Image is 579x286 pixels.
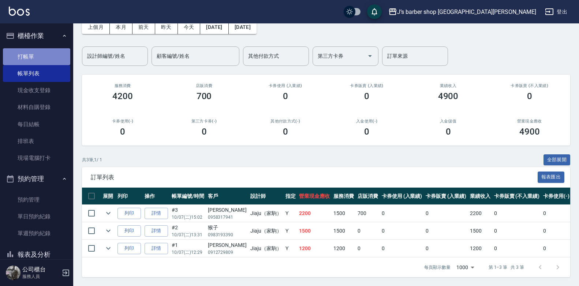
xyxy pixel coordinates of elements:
[254,83,317,88] h2: 卡券使用 (入業績)
[208,249,247,256] p: 0912729809
[335,83,399,88] h2: 卡券販賣 (入業績)
[117,208,141,219] button: 列印
[3,65,70,82] a: 帳單列表
[178,20,201,34] button: 今天
[208,241,247,249] div: [PERSON_NAME]
[397,7,536,16] div: J’s barber shop [GEOGRAPHIC_DATA][PERSON_NAME]
[172,83,236,88] h2: 店販消費
[356,240,380,257] td: 0
[208,232,247,238] p: 0983193390
[22,266,60,273] h5: 公司櫃台
[424,264,451,271] p: 每頁顯示數量
[424,205,468,222] td: 0
[541,240,571,257] td: 0
[335,119,399,124] h2: 入金使用(-)
[468,240,492,257] td: 1200
[468,222,492,240] td: 1500
[143,188,170,205] th: 操作
[3,26,70,45] button: 櫃檯作業
[170,240,206,257] td: #1
[120,127,125,137] h3: 0
[132,20,155,34] button: 前天
[110,20,132,34] button: 本月
[206,188,249,205] th: 客戶
[538,172,565,183] button: 報表匯出
[489,264,524,271] p: 第 1–3 筆 共 3 筆
[170,205,206,222] td: #3
[3,133,70,150] a: 排班表
[527,91,532,101] h3: 0
[112,91,133,101] h3: 4200
[538,173,565,180] a: 報表匯出
[117,225,141,237] button: 列印
[3,208,70,225] a: 單日預約紀錄
[297,205,332,222] td: 2200
[82,157,102,163] p: 共 3 筆, 1 / 1
[3,225,70,242] a: 單週預約紀錄
[172,119,236,124] h2: 第三方卡券(-)
[170,188,206,205] th: 帳單編號/時間
[468,205,492,222] td: 2200
[498,83,561,88] h2: 卡券販賣 (不入業績)
[364,91,369,101] h3: 0
[541,188,571,205] th: 卡券使用(-)
[380,205,424,222] td: 0
[424,240,468,257] td: 0
[6,266,20,280] img: Person
[283,127,288,137] h3: 0
[364,127,369,137] h3: 0
[380,188,424,205] th: 卡券使用 (入業績)
[103,243,114,254] button: expand row
[416,119,480,124] h2: 入金儲值
[424,222,468,240] td: 0
[453,257,477,277] div: 1000
[116,188,143,205] th: 列印
[3,82,70,99] a: 現金收支登錄
[3,48,70,65] a: 打帳單
[145,225,168,237] a: 詳情
[202,127,207,137] h3: 0
[519,127,540,137] h3: 4900
[283,91,288,101] h3: 0
[367,4,382,19] button: save
[492,188,541,205] th: 卡券販賣 (不入業績)
[297,222,332,240] td: 1500
[91,83,154,88] h3: 服務消費
[170,222,206,240] td: #2
[424,188,468,205] th: 卡券販賣 (入業績)
[332,240,356,257] td: 1200
[82,20,110,34] button: 上個月
[380,222,424,240] td: 0
[356,188,380,205] th: 店販消費
[91,119,154,124] h2: 卡券使用(-)
[197,91,212,101] h3: 700
[155,20,178,34] button: 昨天
[3,150,70,166] a: 現場電腦打卡
[297,188,332,205] th: 營業現金應收
[172,214,204,221] p: 10/07 (二) 15:02
[332,188,356,205] th: 服務消費
[356,222,380,240] td: 0
[249,205,284,222] td: Jiaju（家駒）
[229,20,257,34] button: [DATE]
[249,240,284,257] td: Jiaju（家駒）
[541,222,571,240] td: 0
[446,127,451,137] h3: 0
[492,222,541,240] td: 0
[332,222,356,240] td: 1500
[3,99,70,116] a: 材料自購登錄
[200,20,228,34] button: [DATE]
[145,208,168,219] a: 詳情
[208,206,247,214] div: [PERSON_NAME]
[9,7,30,16] img: Logo
[249,222,284,240] td: Jiaju（家駒）
[101,188,116,205] th: 展開
[284,222,298,240] td: Y
[385,4,539,19] button: J’s barber shop [GEOGRAPHIC_DATA][PERSON_NAME]
[91,174,538,181] span: 訂單列表
[22,273,60,280] p: 服務人員
[364,50,376,62] button: Open
[542,5,570,19] button: 登出
[3,169,70,188] button: 預約管理
[3,245,70,264] button: 報表及分析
